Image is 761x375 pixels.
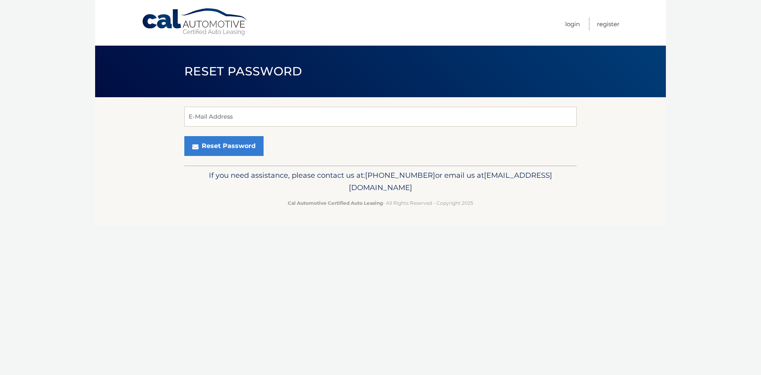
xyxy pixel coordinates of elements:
[184,64,302,79] span: Reset Password
[189,169,572,194] p: If you need assistance, please contact us at: or email us at
[565,17,580,31] a: Login
[288,200,383,206] strong: Cal Automotive Certified Auto Leasing
[184,107,577,127] input: E-Mail Address
[189,199,572,207] p: - All Rights Reserved - Copyright 2025
[184,136,264,156] button: Reset Password
[365,171,435,180] span: [PHONE_NUMBER]
[597,17,620,31] a: Register
[141,8,249,36] a: Cal Automotive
